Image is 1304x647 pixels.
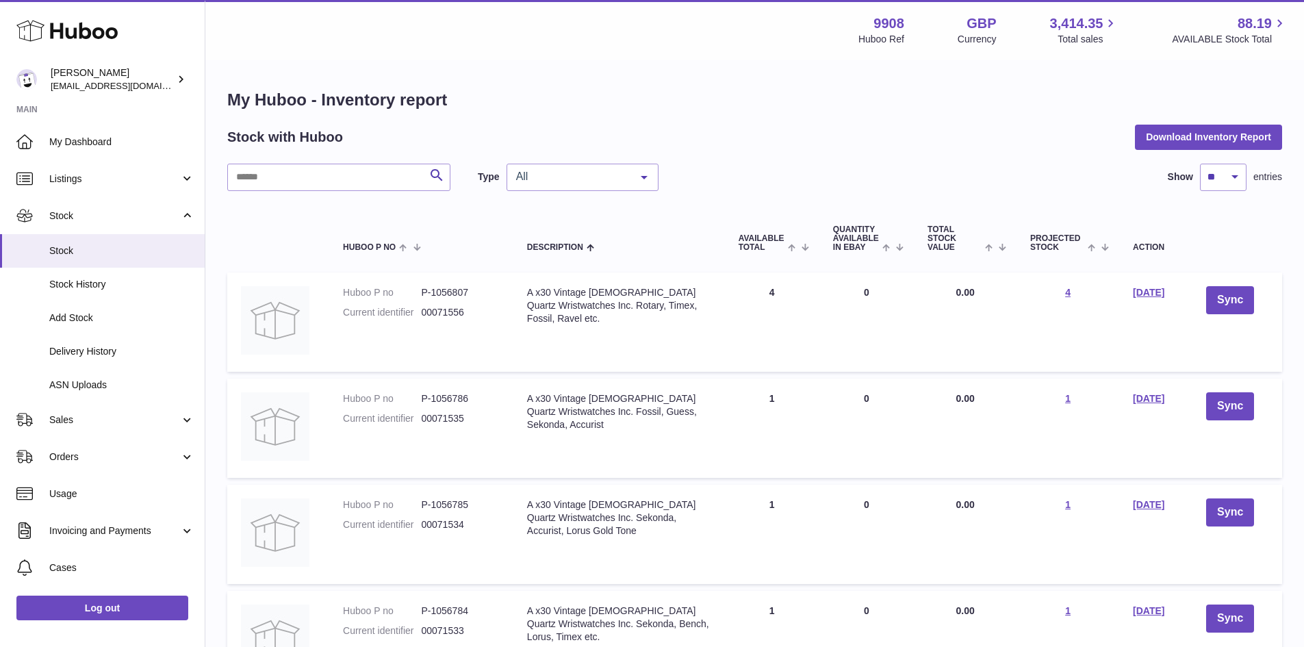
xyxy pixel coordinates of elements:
[1135,125,1282,149] button: Download Inventory Report
[51,80,201,91] span: [EMAIL_ADDRESS][DOMAIN_NAME]
[1050,14,1103,33] span: 3,414.35
[16,596,188,620] a: Log out
[49,244,194,257] span: Stock
[1206,286,1254,314] button: Sync
[227,128,343,147] h2: Stock with Huboo
[739,234,784,252] span: AVAILABLE Total
[1133,287,1164,298] a: [DATE]
[833,225,879,253] span: Quantity Available in eBay
[1065,605,1071,616] a: 1
[819,485,914,584] td: 0
[343,624,421,637] dt: Current identifier
[1050,14,1119,46] a: 3,414.35 Total sales
[49,312,194,325] span: Add Stock
[1058,33,1118,46] span: Total sales
[725,379,819,478] td: 1
[421,498,499,511] dd: P-1056785
[527,286,711,325] div: A x30 Vintage [DEMOGRAPHIC_DATA] Quartz Wristwatches Inc. Rotary, Timex, Fossil, Ravel etc.
[241,392,309,461] img: product image
[49,278,194,291] span: Stock History
[421,306,499,319] dd: 00071556
[967,14,996,33] strong: GBP
[819,272,914,372] td: 0
[478,170,500,183] label: Type
[956,393,974,404] span: 0.00
[49,561,194,574] span: Cases
[1253,170,1282,183] span: entries
[1206,392,1254,420] button: Sync
[421,392,499,405] dd: P-1056786
[1133,393,1164,404] a: [DATE]
[49,487,194,500] span: Usage
[49,345,194,358] span: Delivery History
[49,414,180,427] span: Sales
[343,243,396,252] span: Huboo P no
[343,412,421,425] dt: Current identifier
[1065,499,1071,510] a: 1
[1168,170,1193,183] label: Show
[527,243,583,252] span: Description
[956,605,974,616] span: 0.00
[958,33,997,46] div: Currency
[819,379,914,478] td: 0
[1133,243,1164,252] div: Action
[1206,498,1254,527] button: Sync
[1065,393,1071,404] a: 1
[928,225,982,253] span: Total stock value
[227,89,1282,111] h1: My Huboo - Inventory report
[343,518,421,531] dt: Current identifier
[421,518,499,531] dd: 00071534
[421,286,499,299] dd: P-1056807
[49,136,194,149] span: My Dashboard
[343,286,421,299] dt: Huboo P no
[527,498,711,537] div: A x30 Vintage [DEMOGRAPHIC_DATA] Quartz Wristwatches Inc. Sekonda, Accurist, Lorus Gold Tone
[241,286,309,355] img: product image
[49,379,194,392] span: ASN Uploads
[527,605,711,644] div: A x30 Vintage [DEMOGRAPHIC_DATA] Quartz Wristwatches Inc. Sekonda, Bench, Lorus, Timex etc.
[513,170,630,183] span: All
[421,624,499,637] dd: 00071533
[1172,14,1288,46] a: 88.19 AVAILABLE Stock Total
[527,392,711,431] div: A x30 Vintage [DEMOGRAPHIC_DATA] Quartz Wristwatches Inc. Fossil, Guess, Sekonda, Accurist
[725,485,819,584] td: 1
[956,287,974,298] span: 0.00
[343,306,421,319] dt: Current identifier
[49,173,180,186] span: Listings
[343,498,421,511] dt: Huboo P no
[725,272,819,372] td: 4
[956,499,974,510] span: 0.00
[49,210,180,223] span: Stock
[1133,605,1164,616] a: [DATE]
[421,412,499,425] dd: 00071535
[1030,234,1084,252] span: Projected Stock
[49,451,180,464] span: Orders
[1065,287,1071,298] a: 4
[241,498,309,567] img: product image
[51,66,174,92] div: [PERSON_NAME]
[1238,14,1272,33] span: 88.19
[858,33,904,46] div: Huboo Ref
[343,605,421,618] dt: Huboo P no
[1133,499,1164,510] a: [DATE]
[49,524,180,537] span: Invoicing and Payments
[873,14,904,33] strong: 9908
[1172,33,1288,46] span: AVAILABLE Stock Total
[1206,605,1254,633] button: Sync
[16,69,37,90] img: tbcollectables@hotmail.co.uk
[421,605,499,618] dd: P-1056784
[343,392,421,405] dt: Huboo P no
